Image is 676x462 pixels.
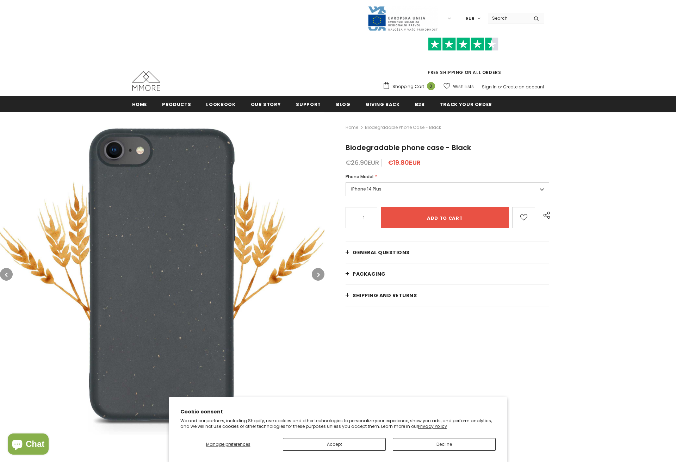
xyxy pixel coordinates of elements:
[206,441,250,447] span: Manage preferences
[336,96,351,112] a: Blog
[346,263,549,285] a: PACKAGING
[428,37,498,51] img: Trust Pilot Stars
[482,84,497,90] a: Sign In
[132,101,147,108] span: Home
[346,123,358,132] a: Home
[251,96,281,112] a: Our Story
[206,96,235,112] a: Lookbook
[453,83,474,90] span: Wish Lists
[346,242,549,263] a: General Questions
[383,51,544,69] iframe: Customer reviews powered by Trustpilot
[393,438,496,451] button: Decline
[366,96,400,112] a: Giving back
[206,101,235,108] span: Lookbook
[180,408,496,416] h2: Cookie consent
[383,40,544,75] span: FREE SHIPPING ON ALL ORDERS
[381,207,509,228] input: Add to cart
[388,158,421,167] span: €19.80EUR
[132,71,160,91] img: MMORE Cases
[353,292,417,299] span: Shipping and returns
[336,101,351,108] span: Blog
[444,80,474,93] a: Wish Lists
[466,15,475,22] span: EUR
[283,438,386,451] button: Accept
[488,13,528,23] input: Search Site
[296,101,321,108] span: support
[180,418,496,429] p: We and our partners, including Shopify, use cookies and other technologies to personalize your ex...
[6,433,51,456] inbox-online-store-chat: Shopify online store chat
[383,81,439,92] a: Shopping Cart 0
[365,123,441,132] span: Biodegradable phone case - Black
[251,101,281,108] span: Our Story
[162,96,191,112] a: Products
[162,101,191,108] span: Products
[346,158,379,167] span: €26.90EUR
[346,182,549,196] label: iPhone 14 Plus
[440,96,492,112] a: Track your order
[132,96,147,112] a: Home
[296,96,321,112] a: support
[346,174,373,180] span: Phone Model
[353,270,386,277] span: PACKAGING
[366,101,400,108] span: Giving back
[367,6,438,31] img: Javni Razpis
[503,84,544,90] a: Create an account
[392,83,424,90] span: Shopping Cart
[180,438,276,451] button: Manage preferences
[346,143,471,152] span: Biodegradable phone case - Black
[415,96,425,112] a: B2B
[346,285,549,306] a: Shipping and returns
[418,423,447,429] a: Privacy Policy
[498,84,502,90] span: or
[415,101,425,108] span: B2B
[440,101,492,108] span: Track your order
[367,15,438,21] a: Javni Razpis
[353,249,410,256] span: General Questions
[427,82,435,90] span: 0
